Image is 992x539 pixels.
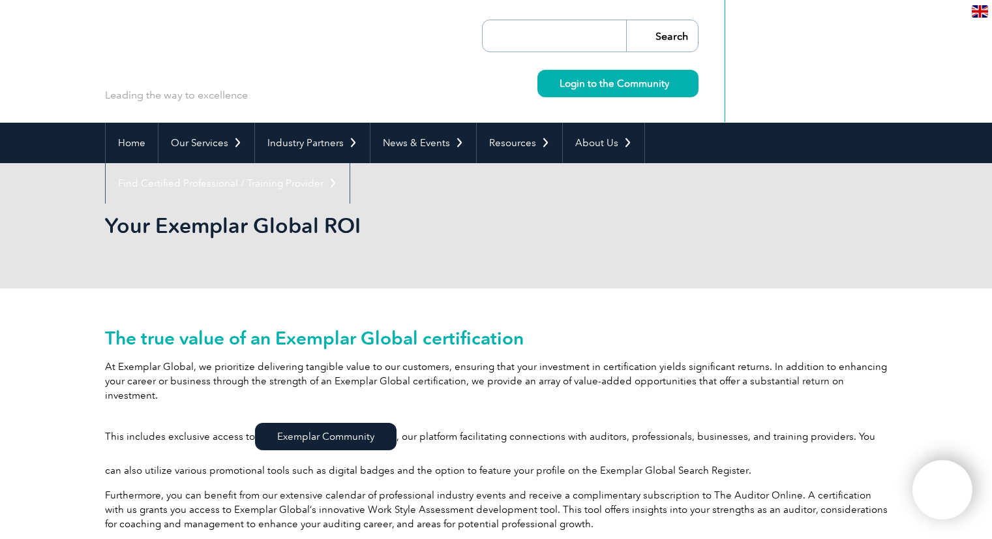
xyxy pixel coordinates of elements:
[477,123,562,163] a: Resources
[626,20,698,52] input: Search
[926,474,959,506] img: svg+xml;nitro-empty-id=MTMzNDoxMTY=-1;base64,PHN2ZyB2aWV3Qm94PSIwIDAgNDAwIDQwMCIgd2lkdGg9IjQwMCIg...
[105,88,248,102] p: Leading the way to excellence
[563,123,644,163] a: About Us
[106,163,350,204] a: Find Certified Professional / Training Provider
[255,123,370,163] a: Industry Partners
[105,328,888,348] h2: The true value of an Exemplar Global certification
[972,5,988,18] img: en
[105,413,888,478] p: This includes exclusive access to , our platform facilitating connections with auditors, professi...
[158,123,254,163] a: Our Services
[537,70,699,97] a: Login to the Community
[106,123,158,163] a: Home
[370,123,476,163] a: News & Events
[255,423,397,450] a: Exemplar Community
[105,215,653,236] h2: Your Exemplar Global ROI
[105,360,888,403] p: At Exemplar Global, we prioritize delivering tangible value to our customers, ensuring that your ...
[105,488,888,531] p: Furthermore, you can benefit from our extensive calendar of professional industry events and rece...
[669,80,676,87] img: svg+xml;nitro-empty-id=MzU4OjIyMw==-1;base64,PHN2ZyB2aWV3Qm94PSIwIDAgMTEgMTEiIHdpZHRoPSIxMSIgaGVp...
